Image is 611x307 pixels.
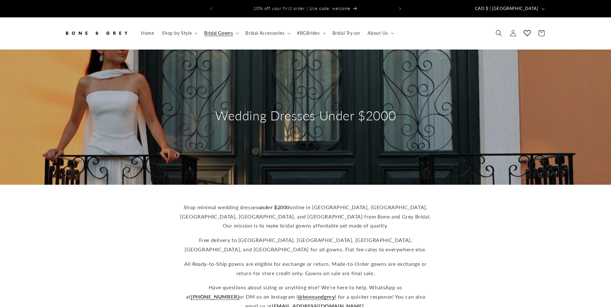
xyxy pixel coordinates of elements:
[191,293,239,300] a: [PHONE_NUMBER]
[298,293,335,300] a: @boneandgrey
[62,24,131,43] a: Bone and Grey Bridal
[471,3,547,15] button: CAD $ | [GEOGRAPHIC_DATA]
[475,5,539,12] span: CAD $ | [GEOGRAPHIC_DATA]
[137,26,158,40] a: Home
[253,6,350,11] span: 10% off your first order | Use code: welcome
[297,30,320,36] span: #BGBrides
[180,236,431,254] p: Free delivery to [GEOGRAPHIC_DATA], [GEOGRAPHIC_DATA], [GEOGRAPHIC_DATA], [GEOGRAPHIC_DATA], and ...
[393,3,407,15] button: Next announcement
[364,26,396,40] summary: About Us
[180,259,431,278] p: All Ready-to-Ship gowns are eligible for exchange or return, Made-to-Order gowns are exchange or ...
[204,3,218,15] button: Previous announcement
[329,26,364,40] a: Bridal Try-on
[332,30,360,36] span: Bridal Try-on
[245,30,284,36] span: Bridal Accessories
[200,26,242,40] summary: Bridal Gowns
[64,26,129,40] img: Bone and Grey Bridal
[242,26,293,40] summary: Bridal Accessories
[215,107,396,124] h2: Wedding Dresses Under $2000
[258,204,290,210] strong: under $2000
[180,203,431,230] p: Shop minimal wedding dresses online in [GEOGRAPHIC_DATA], [GEOGRAPHIC_DATA], [GEOGRAPHIC_DATA], [...
[141,30,154,36] span: Home
[158,26,200,40] summary: Shop by Style
[162,30,192,36] span: Shop by Style
[492,26,506,40] summary: Search
[204,30,233,36] span: Bridal Gowns
[293,26,328,40] summary: #BGBrides
[368,30,388,36] span: About Us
